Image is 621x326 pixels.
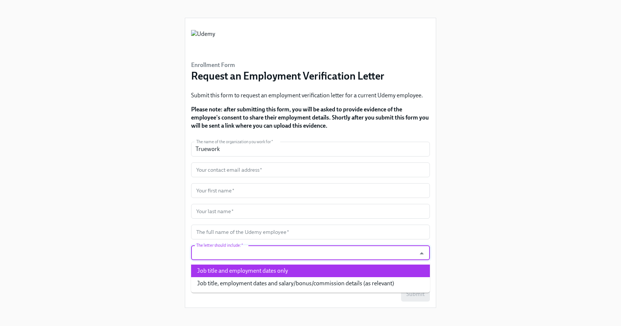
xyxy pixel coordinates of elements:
strong: Please note: after submitting this form, you will be asked to provide evidence of the employee's ... [191,106,429,129]
img: Udemy [191,30,215,52]
li: Job title, employment dates and salary/bonus/commission details (as relevant) [191,277,430,290]
h6: Enrollment Form [191,61,384,69]
button: Close [416,248,427,259]
p: Submit this form to request an employment verification letter for a current Udemy employee. [191,91,430,100]
h3: Request an Employment Verification Letter [191,69,384,83]
li: Job title and employment dates only [191,265,430,277]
